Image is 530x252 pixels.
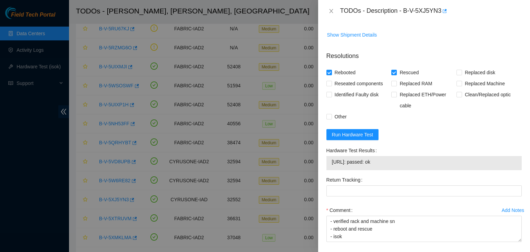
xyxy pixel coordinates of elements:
span: Replaced ETH/Power cable [397,89,457,111]
span: Replaced Machine [462,78,508,89]
input: Return Tracking [326,185,522,196]
span: Show Shipment Details [327,31,377,39]
p: Resolutions [326,46,522,61]
button: Run Hardware Test [326,129,379,140]
span: Other [332,111,350,122]
span: close [328,8,334,14]
label: Comment [326,205,355,216]
textarea: Comment [326,216,522,242]
span: Identified Faulty disk [332,89,382,100]
span: Replaced disk [462,67,498,78]
button: Add Notes [501,205,524,216]
button: Show Shipment Details [327,29,377,40]
span: [URL]: passed: ok [332,158,516,166]
label: Hardware Test Results [326,145,380,156]
label: Return Tracking [326,174,365,185]
span: Reseated components [332,78,386,89]
span: Replaced RAM [397,78,435,89]
span: Clean/Replaced optic [462,89,513,100]
button: Close [326,8,336,14]
div: Add Notes [502,208,524,213]
div: TODOs - Description - B-V-5XJ5YN3 [340,6,522,17]
span: Run Hardware Test [332,131,373,138]
span: Rebooted [332,67,359,78]
span: Rescued [397,67,421,78]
